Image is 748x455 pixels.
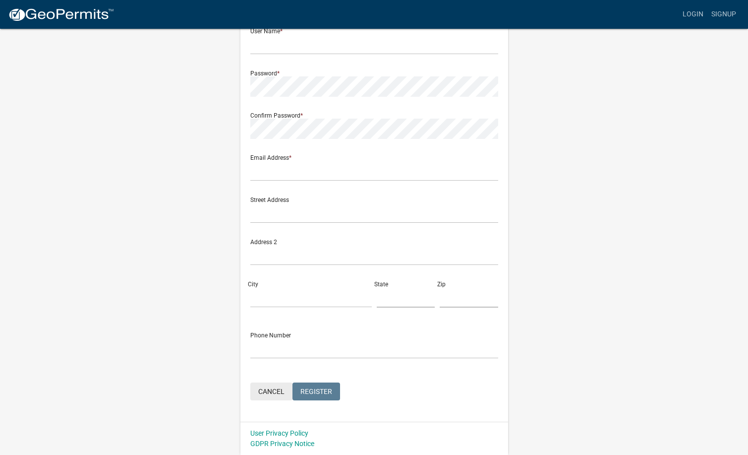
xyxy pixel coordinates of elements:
[707,5,740,24] a: Signup
[250,440,314,448] a: GDPR Privacy Notice
[250,429,308,437] a: User Privacy Policy
[300,387,332,395] span: Register
[679,5,707,24] a: Login
[292,383,340,400] button: Register
[250,383,292,400] button: Cancel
